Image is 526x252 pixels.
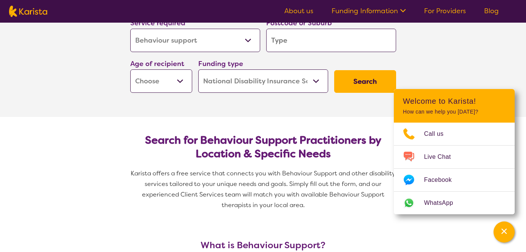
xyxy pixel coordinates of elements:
label: Service required [130,18,185,28]
h2: Search for Behaviour Support Practitioners by Location & Specific Needs [136,134,390,161]
a: Funding Information [332,6,406,15]
input: Type [266,29,396,52]
ul: Choose channel [394,123,515,214]
a: Web link opens in a new tab. [394,192,515,214]
a: About us [284,6,313,15]
p: How can we help you [DATE]? [403,109,506,115]
span: Call us [424,128,453,140]
label: Funding type [198,59,243,68]
label: Age of recipient [130,59,184,68]
h3: What is Behaviour Support? [127,240,399,250]
label: Postcode or Suburb [266,18,332,28]
span: Facebook [424,174,461,186]
button: Search [334,70,396,93]
img: Karista logo [9,6,47,17]
a: Blog [484,6,499,15]
span: WhatsApp [424,197,462,209]
a: For Providers [424,6,466,15]
button: Channel Menu [494,221,515,243]
h2: Welcome to Karista! [403,97,506,106]
span: Live Chat [424,151,460,163]
div: Channel Menu [394,89,515,214]
p: Karista offers a free service that connects you with Behaviour Support and other disability servi... [127,168,399,211]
